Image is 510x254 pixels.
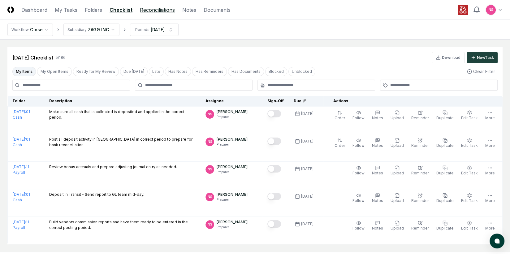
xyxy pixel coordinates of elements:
button: NS [485,4,496,15]
button: Reminder [410,109,430,122]
span: [DATE] : [13,220,26,224]
span: Follow [352,226,365,230]
p: [PERSON_NAME] [217,219,248,225]
div: [DATE] [151,26,165,33]
button: More [484,164,496,177]
button: More [484,219,496,232]
span: NS [208,167,212,172]
p: Preparer [217,225,248,230]
button: Notes [371,109,384,122]
button: Upload [389,192,405,205]
button: Upload [389,109,405,122]
button: Notes [371,164,384,177]
a: [DATE]:11 Payroll [13,220,29,230]
button: Due Today [120,67,148,76]
span: Reminder [411,171,429,175]
span: NS [489,7,493,12]
button: NewTask [467,52,498,63]
p: Post all deposit activity in [GEOGRAPHIC_DATA] in correct period to prepare for bank reconciliation. [49,137,196,148]
div: Workflow [11,27,29,33]
button: Edit Task [460,164,479,177]
span: Edit Task [461,143,478,148]
button: Duplicate [435,109,455,122]
p: Make sure all cash that is collected is deposited and applied in the correct period. [49,109,196,120]
button: My Items [12,67,36,76]
img: ZAGG logo [458,5,468,15]
button: Follow [351,164,366,177]
button: Mark complete [267,165,281,173]
button: Late [149,67,164,76]
button: Has Documents [228,67,264,76]
div: [DATE] [301,166,313,172]
p: Preparer [217,170,248,174]
span: Follow [352,198,365,203]
span: NS [208,195,212,199]
span: Duplicate [436,171,454,175]
a: My Tasks [55,6,77,14]
a: Reconciliations [140,6,175,14]
div: [DATE] [301,221,313,227]
button: Reminder [410,192,430,205]
button: Blocked [265,67,287,76]
span: Upload [391,116,404,120]
span: [DATE] : [13,164,26,169]
th: Sign-Off [262,96,289,107]
p: [PERSON_NAME] [217,137,248,142]
div: Actions [328,98,498,104]
span: Duplicate [436,198,454,203]
button: Upload [389,137,405,150]
span: Order [335,116,345,120]
button: Duplicate [435,219,455,232]
span: Order [335,143,345,148]
button: Reminder [410,164,430,177]
button: Notes [371,192,384,205]
a: Checklist [110,6,132,14]
span: [DATE] : [13,109,26,114]
button: Follow [351,219,366,232]
button: Mark complete [267,220,281,228]
span: Reminder [411,116,429,120]
button: Periods[DATE] [130,24,179,36]
button: Download [432,52,465,63]
th: Folder [8,96,45,107]
span: Edit Task [461,226,478,230]
button: Ready for My Review [73,67,119,76]
a: [DATE]:01 Cash [13,109,30,120]
button: Follow [351,192,366,205]
span: Follow [352,116,365,120]
button: Mark complete [267,138,281,145]
a: [DATE]:11 Payroll [13,164,29,175]
button: Upload [389,164,405,177]
a: Notes [182,6,196,14]
span: Notes [372,116,383,120]
a: [DATE]:01 Cash [13,137,30,147]
span: Notes [372,171,383,175]
span: NS [208,222,212,227]
a: Folders [85,6,102,14]
div: Periods [135,27,149,33]
div: [DATE] [301,111,313,116]
div: New Task [477,55,494,60]
button: Has Notes [165,67,191,76]
span: Follow [352,143,365,148]
span: Edit Task [461,116,478,120]
span: [DATE] : [13,137,26,142]
span: Duplicate [436,116,454,120]
button: atlas-launcher [490,234,504,248]
button: Duplicate [435,192,455,205]
button: Duplicate [435,164,455,177]
button: Edit Task [460,192,479,205]
span: Duplicate [436,226,454,230]
span: Duplicate [436,143,454,148]
button: Notes [371,137,384,150]
button: More [484,192,496,205]
div: [DATE] [301,194,313,199]
button: Mark complete [267,193,281,200]
span: Reminder [411,226,429,230]
button: Mark complete [267,110,281,117]
button: Order [333,109,346,122]
span: Follow [352,171,365,175]
span: NS [208,139,212,144]
span: NS [208,112,212,116]
button: Reminder [410,219,430,232]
